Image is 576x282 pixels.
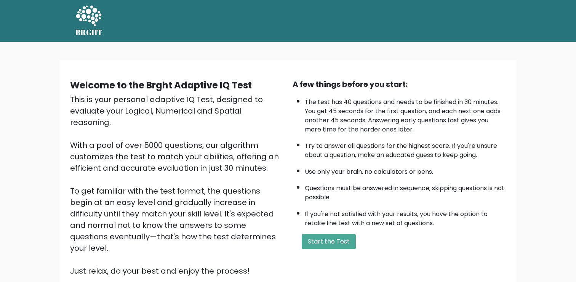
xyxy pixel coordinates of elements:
[302,234,356,249] button: Start the Test
[305,206,506,228] li: If you're not satisfied with your results, you have the option to retake the test with a new set ...
[305,138,506,160] li: Try to answer all questions for the highest score. If you're unsure about a question, make an edu...
[293,79,506,90] div: A few things before you start:
[305,180,506,202] li: Questions must be answered in sequence; skipping questions is not possible.
[70,79,252,91] b: Welcome to the Brght Adaptive IQ Test
[305,163,506,176] li: Use only your brain, no calculators or pens.
[75,28,103,37] h5: BRGHT
[70,94,283,277] div: This is your personal adaptive IQ Test, designed to evaluate your Logical, Numerical and Spatial ...
[75,3,103,39] a: BRGHT
[305,94,506,134] li: The test has 40 questions and needs to be finished in 30 minutes. You get 45 seconds for the firs...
